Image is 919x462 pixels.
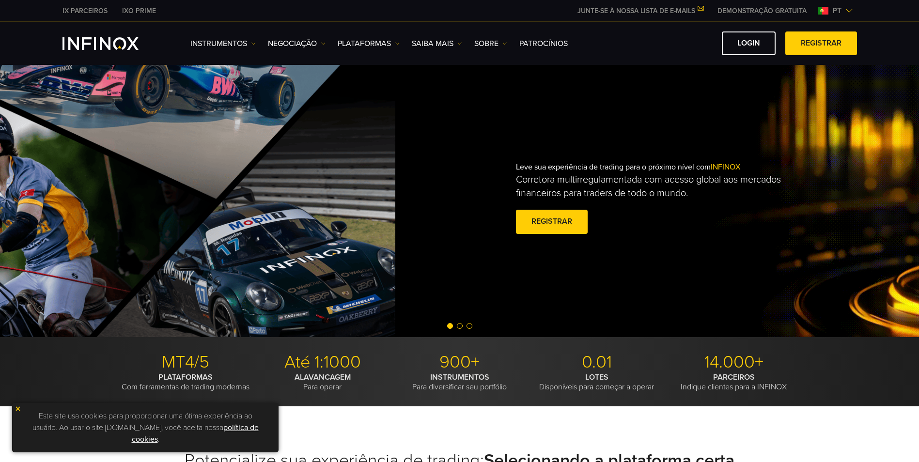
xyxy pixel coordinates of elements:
[713,372,755,382] strong: PARCEIROS
[669,352,799,373] p: 14.000+
[158,372,213,382] strong: PLATAFORMAS
[412,38,462,49] a: Saiba mais
[115,6,163,16] a: INFINOX
[457,323,463,329] span: Go to slide 2
[17,408,274,447] p: Este site usa cookies para proporcionar uma ótima experiência ao usuário. Ao usar o site [DOMAIN_...
[516,173,804,200] p: Corretora multirregulamentada com acesso global aos mercados financeiros para traders de todo o m...
[258,372,388,392] p: Para operar
[669,372,799,392] p: Indique clientes para a INFINOX
[430,372,489,382] strong: INSTRUMENTOS
[516,147,875,251] div: Leve sua experiência de trading para o próximo nível com
[467,323,472,329] span: Go to slide 3
[395,372,525,392] p: Para diversificar seu portfólio
[395,352,525,373] p: 900+
[532,352,662,373] p: 0.01
[62,37,161,50] a: INFINOX Logo
[268,38,326,49] a: NEGOCIAÇÃO
[722,31,776,55] a: Login
[121,372,250,392] p: Com ferramentas de trading modernas
[828,5,845,16] span: pt
[711,162,740,172] span: INFINOX
[710,6,814,16] a: INFINOX MENU
[338,38,400,49] a: PLATAFORMAS
[55,6,115,16] a: INFINOX
[519,38,568,49] a: Patrocínios
[121,352,250,373] p: MT4/5
[532,372,662,392] p: Disponíveis para começar a operar
[516,210,588,233] a: Registrar
[190,38,256,49] a: Instrumentos
[570,7,710,15] a: JUNTE-SE À NOSSA LISTA DE E-MAILS
[258,352,388,373] p: Até 1:1000
[585,372,608,382] strong: LOTES
[474,38,507,49] a: SOBRE
[785,31,857,55] a: Registrar
[295,372,351,382] strong: ALAVANCAGEM
[447,323,453,329] span: Go to slide 1
[15,405,21,412] img: yellow close icon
